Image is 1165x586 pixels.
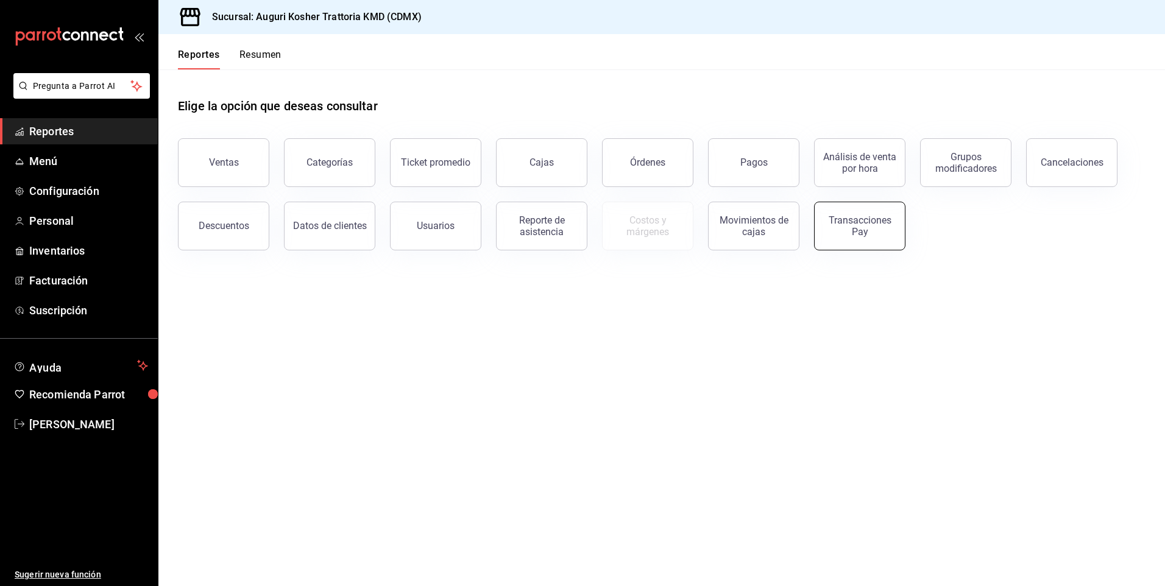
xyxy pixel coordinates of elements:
[29,386,148,403] span: Recomienda Parrot
[708,138,799,187] button: Pagos
[822,151,898,174] div: Análisis de venta por hora
[29,302,148,319] span: Suscripción
[134,32,144,41] button: open_drawer_menu
[29,242,148,259] span: Inventarios
[401,157,470,168] div: Ticket promedio
[13,73,150,99] button: Pregunta a Parrot AI
[9,88,150,101] a: Pregunta a Parrot AI
[209,157,239,168] div: Ventas
[306,157,353,168] div: Categorías
[178,97,378,115] h1: Elige la opción que deseas consultar
[390,202,481,250] button: Usuarios
[29,123,148,139] span: Reportes
[178,138,269,187] button: Ventas
[202,10,422,24] h3: Sucursal: Auguri Kosher Trattoria KMD (CDMX)
[716,214,791,238] div: Movimientos de cajas
[630,157,665,168] div: Órdenes
[29,183,148,199] span: Configuración
[920,138,1011,187] button: Grupos modificadores
[239,49,282,69] button: Resumen
[417,220,455,231] div: Usuarios
[284,138,375,187] button: Categorías
[178,49,282,69] div: navigation tabs
[29,272,148,289] span: Facturación
[708,202,799,250] button: Movimientos de cajas
[602,202,693,250] button: Contrata inventarios para ver este reporte
[504,214,579,238] div: Reporte de asistencia
[496,138,587,187] a: Cajas
[740,157,768,168] div: Pagos
[390,138,481,187] button: Ticket promedio
[29,153,148,169] span: Menú
[496,202,587,250] button: Reporte de asistencia
[822,214,898,238] div: Transacciones Pay
[1041,157,1103,168] div: Cancelaciones
[178,49,220,69] button: Reportes
[15,568,148,581] span: Sugerir nueva función
[529,155,554,170] div: Cajas
[293,220,367,231] div: Datos de clientes
[284,202,375,250] button: Datos de clientes
[199,220,249,231] div: Descuentos
[814,138,905,187] button: Análisis de venta por hora
[610,214,685,238] div: Costos y márgenes
[29,213,148,229] span: Personal
[814,202,905,250] button: Transacciones Pay
[29,358,132,373] span: Ayuda
[1026,138,1117,187] button: Cancelaciones
[928,151,1004,174] div: Grupos modificadores
[178,202,269,250] button: Descuentos
[602,138,693,187] button: Órdenes
[29,416,148,432] span: [PERSON_NAME]
[33,80,131,93] span: Pregunta a Parrot AI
